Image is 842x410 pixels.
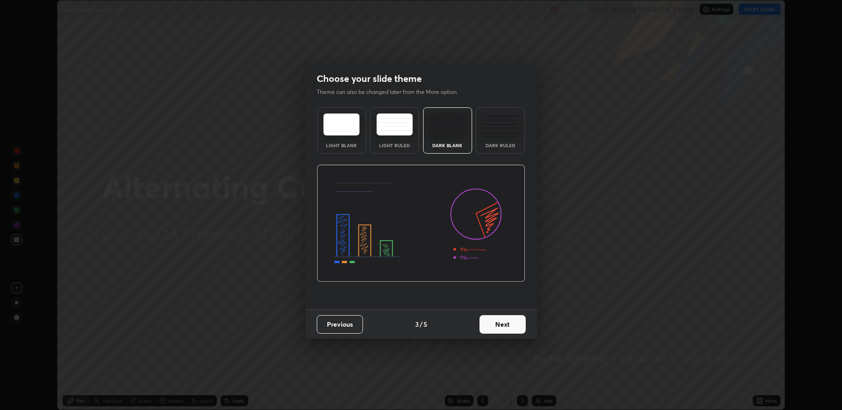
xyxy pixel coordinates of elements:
img: lightTheme.e5ed3b09.svg [323,113,360,136]
button: Next [479,315,526,334]
div: Light Blank [323,143,360,148]
h4: / [420,319,423,329]
img: darkTheme.f0cc69e5.svg [429,113,466,136]
p: Theme can also be changed later from the More option [317,88,467,96]
h4: 3 [415,319,419,329]
img: lightRuledTheme.5fabf969.svg [376,113,413,136]
button: Previous [317,315,363,334]
div: Light Ruled [376,143,413,148]
div: Dark Blank [429,143,466,148]
img: darkRuledTheme.de295e13.svg [482,113,519,136]
h2: Choose your slide theme [317,73,422,85]
img: darkThemeBanner.d06ce4a2.svg [317,165,525,282]
div: Dark Ruled [482,143,519,148]
h4: 5 [424,319,427,329]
